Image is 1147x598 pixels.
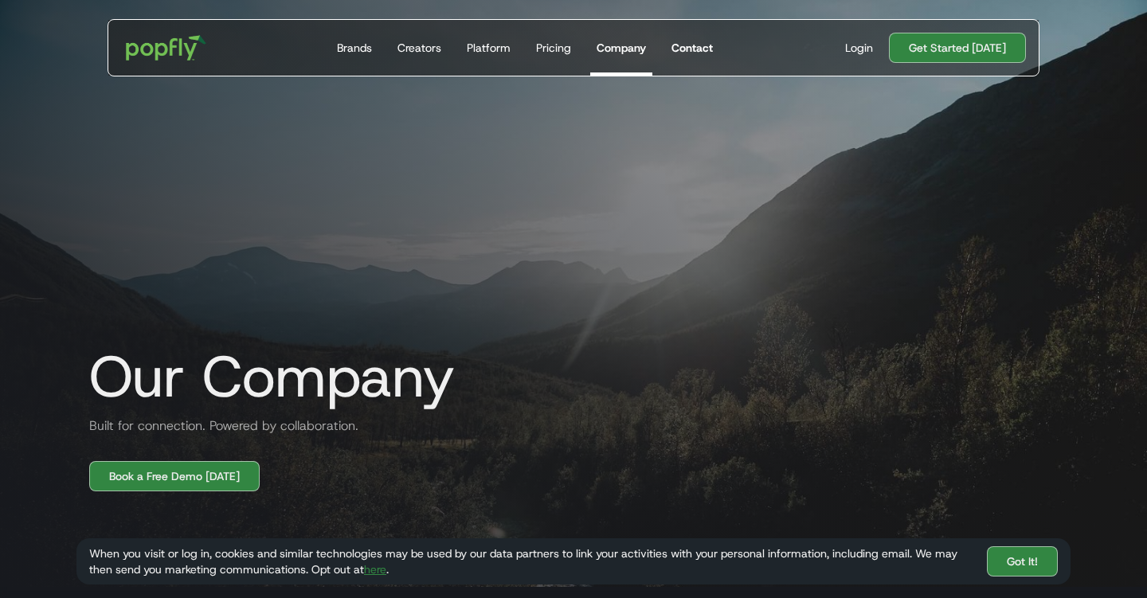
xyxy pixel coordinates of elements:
a: Get Started [DATE] [889,33,1026,63]
h2: Built for connection. Powered by collaboration. [76,416,358,436]
div: Contact [671,40,713,56]
div: Platform [467,40,511,56]
a: Login [839,40,879,56]
h1: Our Company [76,345,455,408]
a: Platform [460,20,517,76]
a: here [364,562,386,577]
a: Company [590,20,652,76]
div: Company [597,40,646,56]
a: Contact [665,20,719,76]
a: Book a Free Demo [DATE] [89,461,260,491]
div: When you visit or log in, cookies and similar technologies may be used by our data partners to li... [89,545,974,577]
div: Creators [397,40,441,56]
a: Pricing [530,20,577,76]
div: Brands [337,40,372,56]
a: Brands [331,20,378,76]
a: Creators [391,20,448,76]
a: Got It! [987,546,1058,577]
div: Login [845,40,873,56]
a: home [115,24,217,72]
div: Pricing [536,40,571,56]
